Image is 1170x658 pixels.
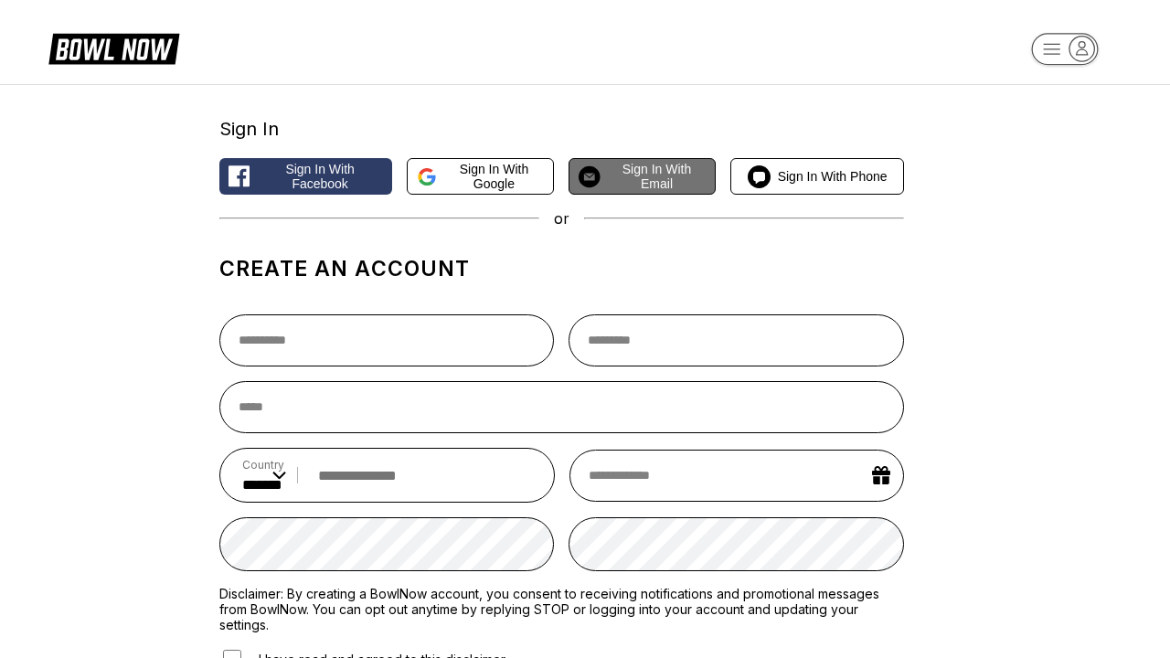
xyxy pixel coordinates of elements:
[407,158,554,195] button: Sign in with Google
[608,162,707,191] span: Sign in with Email
[219,586,904,632] label: Disclaimer: By creating a BowlNow account, you consent to receiving notifications and promotional...
[778,169,888,184] span: Sign in with Phone
[730,158,903,195] button: Sign in with Phone
[444,162,544,191] span: Sign in with Google
[219,256,904,281] h1: Create an account
[569,158,716,195] button: Sign in with Email
[219,158,392,195] button: Sign in with Facebook
[219,118,904,140] div: Sign In
[242,458,286,472] label: Country
[257,162,382,191] span: Sign in with Facebook
[219,209,904,228] div: or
